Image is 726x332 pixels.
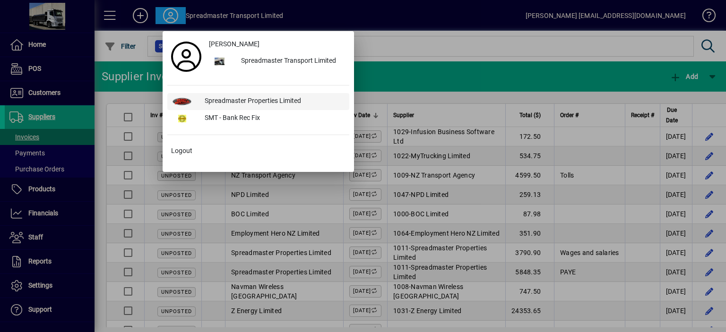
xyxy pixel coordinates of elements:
a: [PERSON_NAME] [205,36,349,53]
a: Profile [167,48,205,65]
div: SMT - Bank Rec Fix [197,110,349,127]
div: Spreadmaster Transport Limited [233,53,349,70]
div: Spreadmaster Properties Limited [197,93,349,110]
span: Logout [171,146,192,156]
button: Spreadmaster Properties Limited [167,93,349,110]
button: Logout [167,143,349,160]
button: SMT - Bank Rec Fix [167,110,349,127]
span: [PERSON_NAME] [209,39,259,49]
button: Spreadmaster Transport Limited [205,53,349,70]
